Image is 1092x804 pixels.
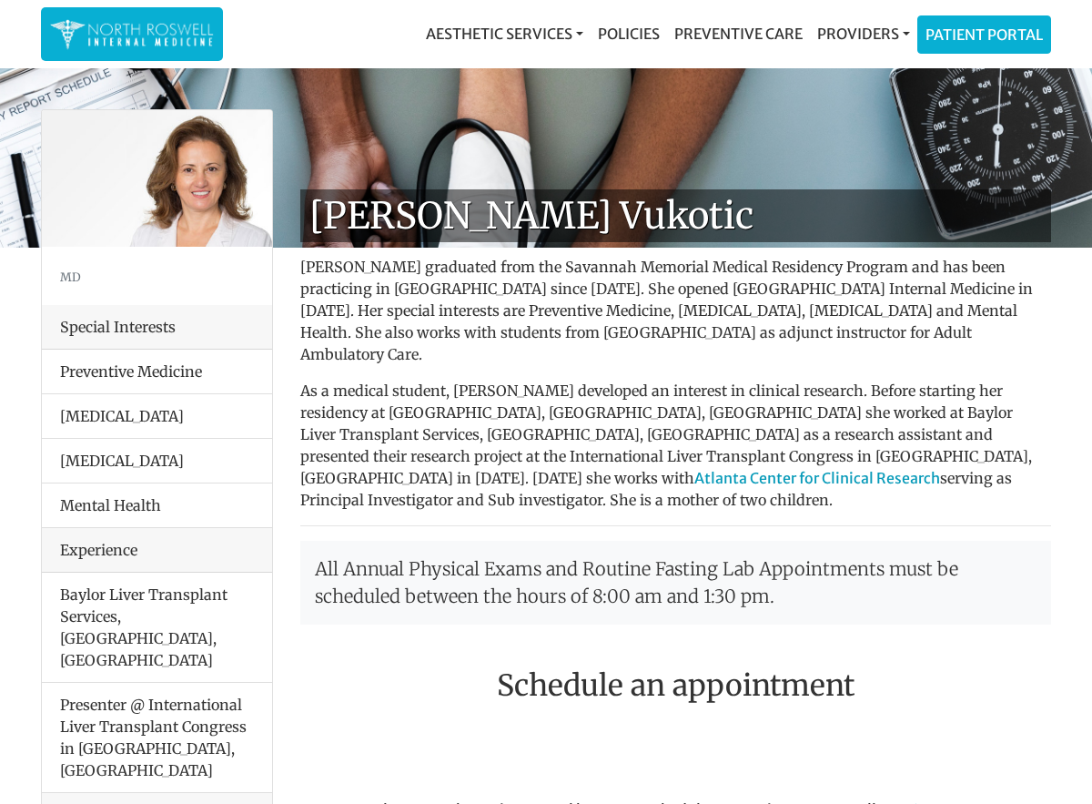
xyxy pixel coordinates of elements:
a: Preventive Care [667,15,810,52]
li: Presenter @ International Liver Transplant Congress in [GEOGRAPHIC_DATA], [GEOGRAPHIC_DATA] [42,682,272,793]
p: As a medical student, [PERSON_NAME] developed an interest in clinical research. Before starting h... [300,380,1051,511]
h2: Schedule an appointment [300,668,1051,703]
a: Policies [591,15,667,52]
li: [MEDICAL_DATA] [42,438,272,483]
li: Preventive Medicine [42,350,272,394]
p: All Annual Physical Exams and Routine Fasting Lab Appointments must be scheduled between the hour... [300,541,1051,625]
div: Experience [42,528,272,573]
li: [MEDICAL_DATA] [42,393,272,439]
img: Dr. Goga Vukotis [42,110,272,247]
li: Baylor Liver Transplant Services, [GEOGRAPHIC_DATA], [GEOGRAPHIC_DATA] [42,573,272,683]
p: [PERSON_NAME] graduated from the Savannah Memorial Medical Residency Program and has been practic... [300,256,1051,365]
li: Mental Health [42,483,272,528]
h1: [PERSON_NAME] Vukotic [300,189,1051,242]
div: Special Interests [42,305,272,350]
a: Aesthetic Services [419,15,591,52]
img: North Roswell Internal Medicine [50,16,214,52]
a: Atlanta Center for Clinical Research [694,469,940,487]
a: Providers [810,15,917,52]
small: MD [60,270,81,284]
a: Patient Portal [918,16,1050,53]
